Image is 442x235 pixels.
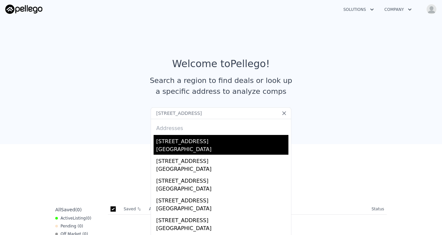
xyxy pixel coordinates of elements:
[151,107,291,119] input: Search an address or region...
[121,204,146,214] th: Saved
[369,204,387,215] th: Status
[55,223,83,229] div: Pending ( 0 )
[156,165,288,174] div: [GEOGRAPHIC_DATA]
[5,5,42,14] img: Pellego
[426,4,437,14] img: avatar
[156,224,288,234] div: [GEOGRAPHIC_DATA]
[156,174,288,185] div: [STREET_ADDRESS]
[147,75,295,97] div: Search a region to find deals or look up a specific address to analyze comps
[156,155,288,165] div: [STREET_ADDRESS]
[172,58,270,70] div: Welcome to Pellego !
[156,185,288,194] div: [GEOGRAPHIC_DATA]
[73,216,86,221] span: Listing
[156,145,288,155] div: [GEOGRAPHIC_DATA]
[156,214,288,224] div: [STREET_ADDRESS]
[61,216,91,221] span: Active ( 0 )
[55,206,82,213] div: All ( 0 )
[156,194,288,205] div: [STREET_ADDRESS]
[154,119,288,135] div: Addresses
[379,4,417,15] button: Company
[53,165,389,177] div: Saved Properties
[156,205,288,214] div: [GEOGRAPHIC_DATA]
[156,135,288,145] div: [STREET_ADDRESS]
[146,204,369,215] th: Address
[338,4,379,15] button: Solutions
[61,207,75,212] span: Saved
[53,182,389,193] div: Save properties to see them here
